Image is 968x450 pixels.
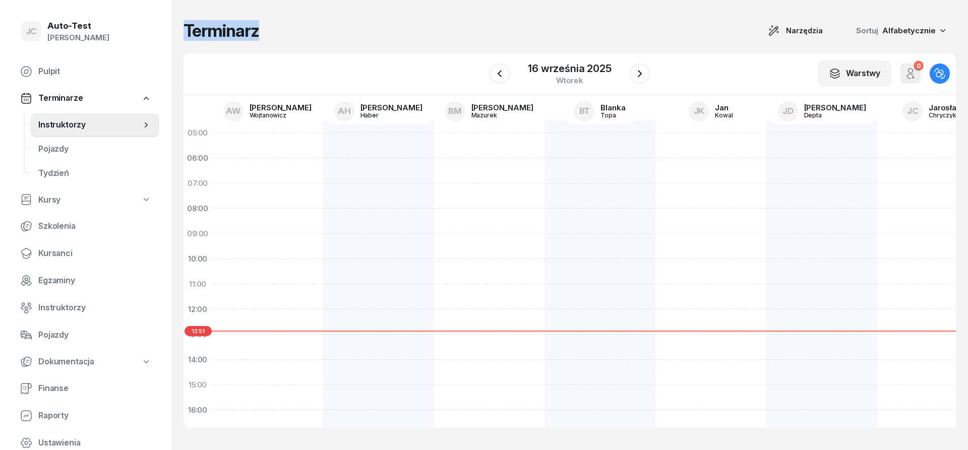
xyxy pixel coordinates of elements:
div: Depta [804,112,853,118]
div: [PERSON_NAME] [804,104,866,111]
button: Narzędzia [759,21,832,41]
a: Tydzień [30,161,159,185]
div: 08:00 [184,196,212,221]
a: AW[PERSON_NAME]Wojtanowicz [215,98,320,124]
div: 06:00 [184,146,212,171]
button: Sortuj Alfabetycznie [844,20,956,41]
a: BM[PERSON_NAME]Mazurek [437,98,541,124]
span: Narzędzia [786,25,823,37]
a: Pulpit [12,59,159,84]
div: Chryczyk [929,112,963,118]
div: Kowal [715,112,733,118]
span: Dokumentacja [38,355,94,368]
a: Dokumentacja [12,350,159,373]
span: AW [226,107,241,115]
span: AH [338,107,351,115]
span: Pojazdy [38,329,151,342]
div: Topa [600,112,625,118]
div: 16:00 [184,398,212,423]
div: 11:00 [184,272,212,297]
div: [PERSON_NAME] [47,31,109,44]
a: JKJanKowal [681,98,741,124]
div: [PERSON_NAME] [471,104,533,111]
span: 12:51 [185,326,212,336]
div: 05:00 [184,120,212,146]
span: Sortuj [856,24,880,37]
span: Pulpit [38,65,151,78]
a: Szkolenia [12,214,159,238]
div: Jarosław [929,104,963,111]
span: JC [907,107,919,115]
a: Raporty [12,404,159,428]
a: BTBlankaTopa [566,98,633,124]
div: 13:00 [184,322,212,347]
div: Warstwy [829,67,880,80]
button: 0 [900,63,921,84]
span: Alfabetycznie [882,26,936,35]
span: Ustawienia [38,436,151,449]
div: Jan [715,104,733,111]
span: BM [448,107,462,115]
span: Kursanci [38,247,151,260]
div: 10:00 [184,246,212,272]
span: Finanse [38,382,151,395]
div: Haber [360,112,409,118]
span: BT [579,107,590,115]
button: Warstwy [818,60,891,87]
div: Auto-Test [47,22,109,30]
a: Pojazdy [12,323,159,347]
div: [PERSON_NAME] [250,104,312,111]
span: Terminarze [38,92,83,105]
a: JD[PERSON_NAME]Depta [770,98,874,124]
a: Kursy [12,188,159,212]
div: [PERSON_NAME] [360,104,422,111]
div: Blanka [600,104,625,111]
div: 14:00 [184,347,212,372]
a: Finanse [12,376,159,401]
div: 17:00 [184,423,212,448]
div: Wojtanowicz [250,112,298,118]
a: Egzaminy [12,269,159,293]
span: Instruktorzy [38,301,151,314]
div: 09:00 [184,221,212,246]
span: Szkolenia [38,220,151,233]
a: Instruktorzy [30,113,159,137]
span: Kursy [38,194,60,207]
div: 12:00 [184,297,212,322]
span: Egzaminy [38,274,151,287]
div: 0 [914,61,923,71]
div: 16 września 2025 [528,63,611,74]
a: AH[PERSON_NAME]Haber [326,98,431,124]
span: JK [694,107,705,115]
div: Mazurek [471,112,520,118]
a: Pojazdy [30,137,159,161]
a: Kursanci [12,241,159,266]
span: JD [782,107,794,115]
a: Terminarze [12,87,159,110]
span: JC [26,27,37,36]
span: Tydzień [38,167,151,180]
a: Instruktorzy [12,296,159,320]
div: wtorek [528,77,611,84]
span: Raporty [38,409,151,422]
span: Pojazdy [38,143,151,156]
div: 07:00 [184,171,212,196]
h1: Terminarz [184,22,259,40]
div: 15:00 [184,372,212,398]
span: Instruktorzy [38,118,141,132]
